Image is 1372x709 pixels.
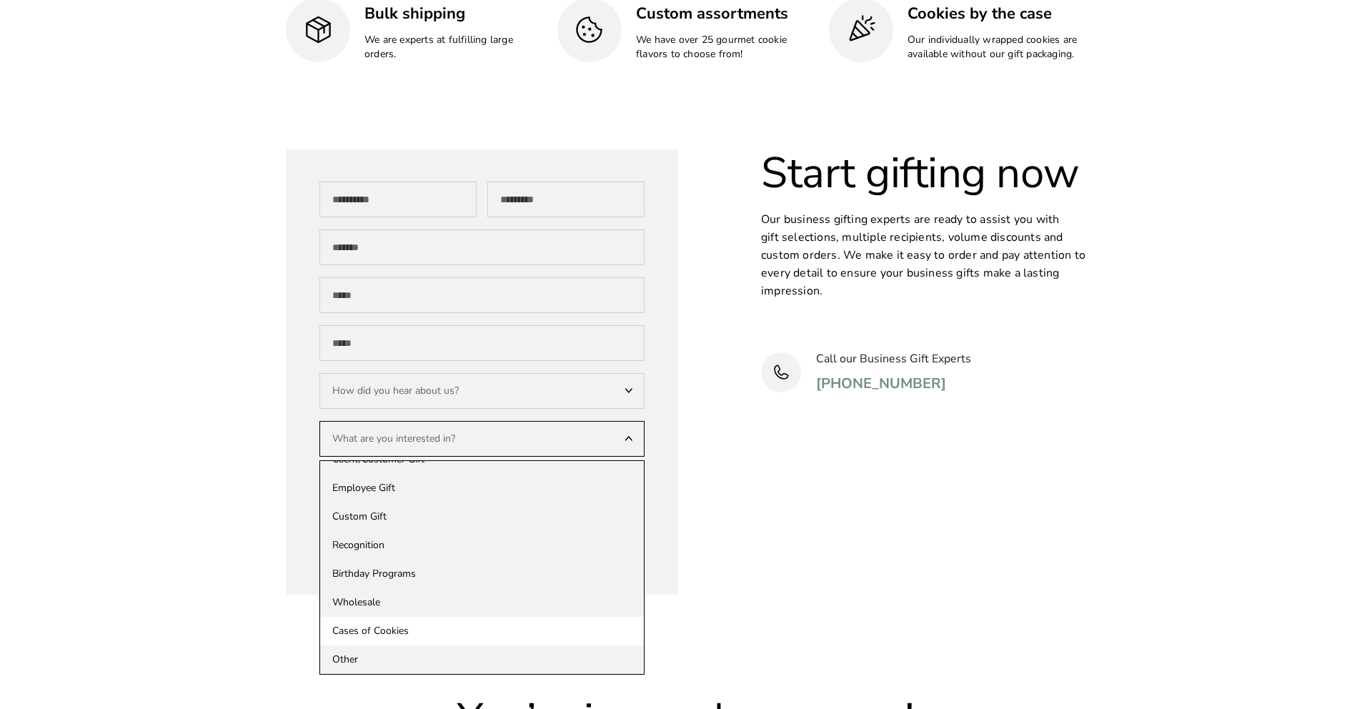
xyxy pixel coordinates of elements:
[319,421,645,457] div: What are you interested in?
[364,3,543,25] h3: Bulk shipping
[636,33,815,61] p: We have over 25 gourmet cookie flavors to choose from!
[574,14,605,45] img: Custom assortments
[320,560,644,588] div: Birthday Programs
[816,372,946,395] a: [PHONE_NUMBER]
[320,531,644,560] div: Recognition
[761,211,1086,300] p: Our business gifting experts are ready to assist you with gift selections, multiple recipients, v...
[320,588,644,617] div: Wholesale
[908,33,1086,61] p: Our individually wrapped cookies are available without our gift packaging.
[908,3,1086,25] h3: Cookies by the case
[845,14,876,45] img: Cookies by the case
[303,14,334,45] img: Bulk shipping
[816,350,971,368] p: Call our Business Gift Experts
[636,3,815,25] h3: Custom assortments
[320,617,644,645] div: Cases of Cookies
[319,373,645,409] div: How did you hear about us?
[761,149,1086,197] h2: Start gifting now
[320,474,644,502] div: Employee Gift
[772,363,790,382] img: Phone
[320,645,644,674] div: Other
[320,502,644,531] div: Custom Gift
[364,33,543,61] p: We are experts at fulfilling large orders.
